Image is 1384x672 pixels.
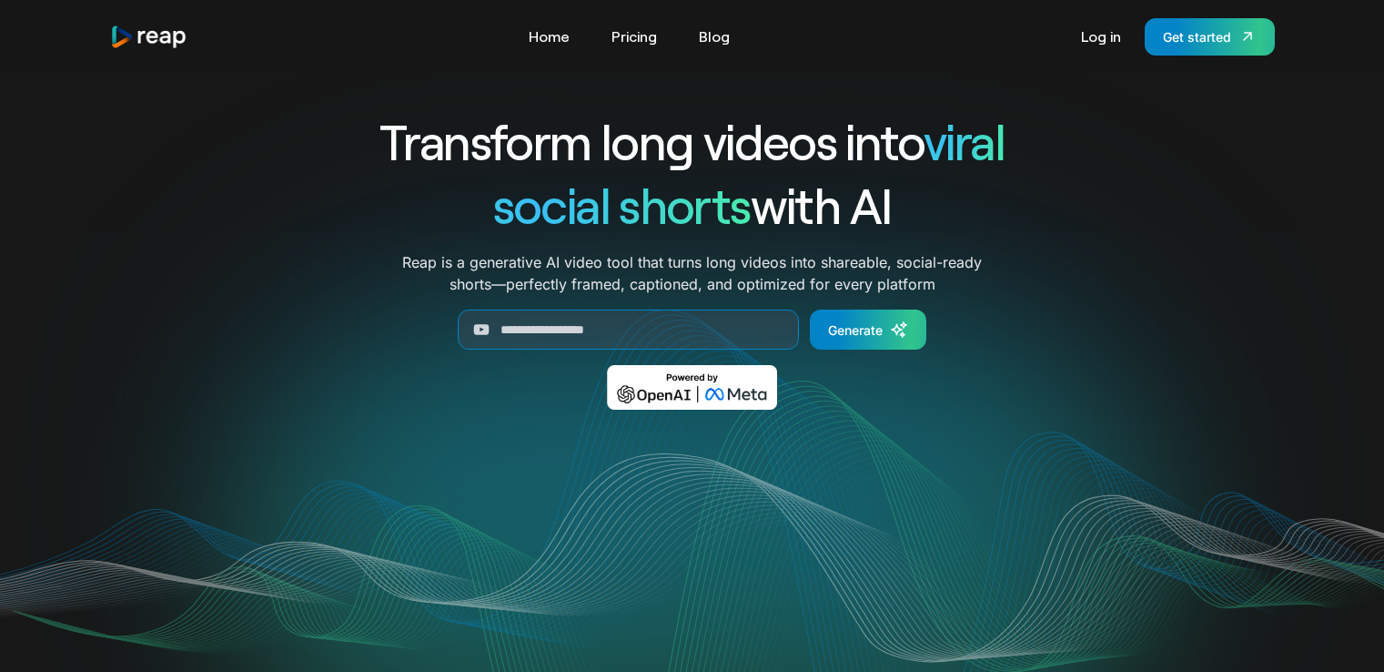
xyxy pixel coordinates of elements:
h1: with AI [314,173,1071,237]
a: Generate [810,310,926,350]
a: Get started [1145,18,1275,56]
form: Generate Form [314,310,1071,350]
a: Log in [1072,22,1130,51]
a: Blog [690,22,739,51]
div: Generate [828,321,883,340]
p: Reap is a generative AI video tool that turns long videos into shareable, social-ready shorts—per... [402,251,982,295]
a: Pricing [602,22,666,51]
a: home [110,25,188,49]
img: reap logo [110,25,188,49]
div: Get started [1163,27,1231,46]
span: viral [924,111,1005,170]
img: Powered by OpenAI & Meta [607,365,777,410]
span: social shorts [493,175,751,234]
a: Home [520,22,579,51]
h1: Transform long videos into [314,109,1071,173]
